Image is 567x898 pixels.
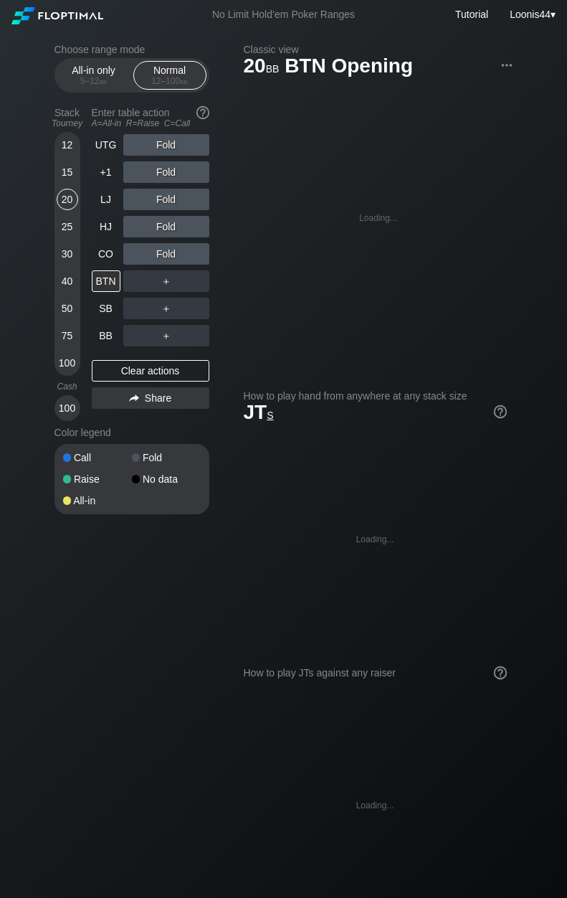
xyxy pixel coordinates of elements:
[92,216,120,237] div: HJ
[57,325,78,346] div: 75
[123,325,209,346] div: ＋
[359,213,397,223] div: Loading...
[49,118,86,128] div: Tourney
[492,665,508,681] img: help.32db89a4.svg
[455,9,488,20] a: Tutorial
[100,76,108,86] span: bb
[506,6,557,22] div: ▾
[54,421,209,444] div: Color legend
[92,189,120,210] div: LJ
[57,161,78,183] div: 15
[140,76,200,86] div: 12 – 100
[63,453,132,463] div: Call
[92,134,120,156] div: UTG
[92,360,209,382] div: Clear actions
[244,401,274,423] span: JT
[54,44,209,55] h2: Choose range mode
[63,474,132,484] div: Raise
[61,62,127,89] div: All-in only
[244,667,507,679] div: How to play JTs against any raiser
[92,325,120,346] div: BB
[92,161,120,183] div: +1
[123,298,209,319] div: ＋
[57,243,78,265] div: 30
[92,298,120,319] div: SB
[57,189,78,210] div: 20
[242,55,282,79] span: 20
[180,76,188,86] span: bb
[267,406,273,422] span: s
[123,161,209,183] div: Fold
[123,243,209,265] div: Fold
[11,7,103,24] img: Floptimal logo
[266,60,280,75] span: bb
[356,800,394,810] div: Loading...
[132,453,201,463] div: Fold
[356,534,394,544] div: Loading...
[57,134,78,156] div: 12
[49,101,86,134] div: Stack
[64,76,124,86] div: 5 – 12
[57,216,78,237] div: 25
[123,270,209,292] div: ＋
[92,243,120,265] div: CO
[244,44,513,55] h2: Classic view
[92,118,209,128] div: A=All-in R=Raise C=Call
[57,352,78,374] div: 100
[123,189,209,210] div: Fold
[57,397,78,419] div: 100
[57,298,78,319] div: 50
[57,270,78,292] div: 40
[123,216,209,237] div: Fold
[123,134,209,156] div: Fold
[132,474,201,484] div: No data
[492,404,508,420] img: help.32db89a4.svg
[129,394,139,402] img: share.864f2f62.svg
[282,55,415,79] span: BTN Opening
[191,9,376,24] div: No Limit Hold’em Poker Ranges
[92,387,209,409] div: Share
[510,9,551,20] span: Loonis44
[92,101,209,134] div: Enter table action
[137,62,203,89] div: Normal
[244,390,507,402] h2: How to play hand from anywhere at any stack size
[92,270,120,292] div: BTN
[63,496,132,506] div: All-in
[49,382,86,392] div: Cash
[195,105,211,120] img: help.32db89a4.svg
[499,57,515,73] img: ellipsis.fd386fe8.svg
